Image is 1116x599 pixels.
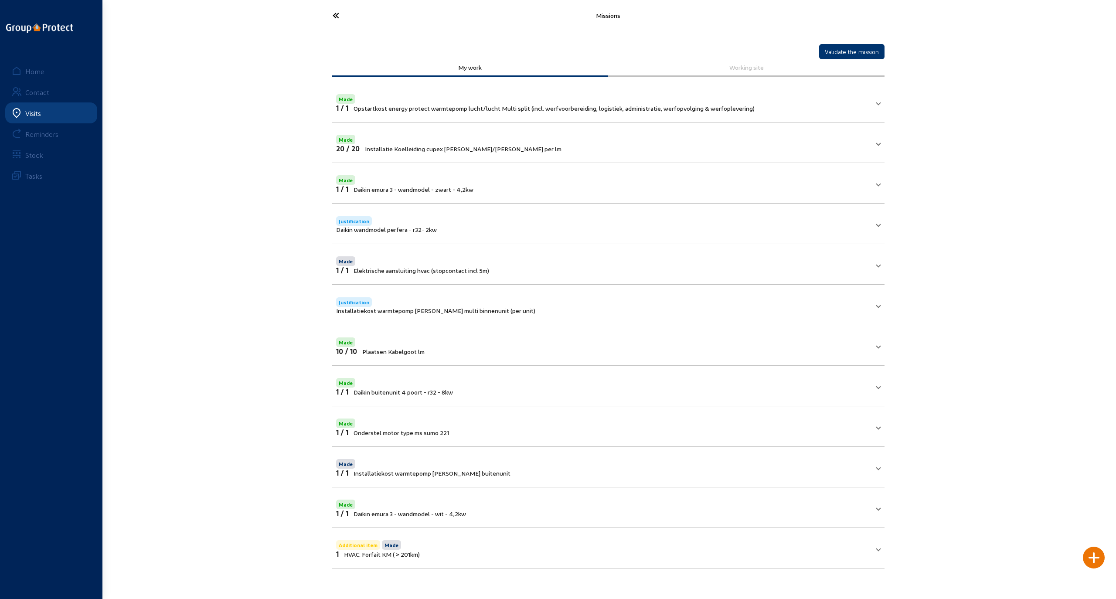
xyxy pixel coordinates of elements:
[5,165,97,186] a: Tasks
[332,412,885,441] mat-expansion-panel-header: Made1 / 1Onderstel motor type ms sumo 221
[25,109,41,117] div: Visits
[5,102,97,123] a: Visits
[332,452,885,482] mat-expansion-panel-header: Made1 / 1Installatiekost warmtepomp [PERSON_NAME] buitenunit
[416,12,800,19] div: Missions
[332,87,885,117] mat-expansion-panel-header: Made1 / 1Opstartkost energy protect warmtepomp lucht/lucht Multi split (incl. werfvoorbereiding, ...
[339,96,353,102] span: Made
[354,388,453,396] span: Daikin buitenunit 4 poort - r32 - 8kw
[354,186,473,193] span: Daikin emura 3 - wandmodel - zwart - 4,2kw
[332,371,885,401] mat-expansion-panel-header: Made1 / 1Daikin buitenunit 4 poort - r32 - 8kw
[614,64,878,71] div: Working site
[344,551,420,558] span: HVAC: Forfait KM ( > 201km)
[336,428,348,436] span: 1 / 1
[336,550,339,558] span: 1
[25,130,58,138] div: Reminders
[336,226,437,233] span: Daikin wandmodel perfera - r32- 2kw
[5,144,97,165] a: Stock
[5,61,97,82] a: Home
[25,88,49,96] div: Contact
[339,218,369,224] span: Justification
[339,299,369,305] span: Justification
[339,258,353,264] span: Made
[332,249,885,279] mat-expansion-panel-header: Made1 / 1Elektrische aansluiting hvac (stopcontact incl 5m)
[332,330,885,360] mat-expansion-panel-header: Made10 / 10Plaatsen Kabelgoot lm
[384,542,398,548] span: Made
[336,388,348,396] span: 1 / 1
[339,380,353,386] span: Made
[819,44,885,59] button: Validate the mission
[339,420,353,426] span: Made
[336,469,348,477] span: 1 / 1
[5,123,97,144] a: Reminders
[339,339,353,345] span: Made
[332,209,885,238] mat-expansion-panel-header: JustificationDaikin wandmodel perfera - r32- 2kw
[362,348,425,355] span: Plaatsen Kabelgoot lm
[332,533,885,563] mat-expansion-panel-header: Additional itemMade1HVAC: Forfait KM ( > 201km)
[336,307,535,314] span: Installatiekost warmtepomp [PERSON_NAME] multi binnenunit (per unit)
[336,266,348,274] span: 1 / 1
[336,509,348,517] span: 1 / 1
[338,64,602,71] div: My work
[354,267,489,274] span: Elektrische aansluiting hvac (stopcontact incl 5m)
[339,501,353,507] span: Made
[339,542,378,548] span: Additional item
[354,510,466,517] span: Daikin emura 3 - wandmodel - wit - 4,2kw
[25,172,42,180] div: Tasks
[336,144,360,153] span: 20 / 20
[354,105,755,112] span: Opstartkost energy protect warmtepomp lucht/lucht Multi split (incl. werfvoorbereiding, logistiek...
[332,168,885,198] mat-expansion-panel-header: Made1 / 1Daikin emura 3 - wandmodel - zwart - 4,2kw
[332,290,885,320] mat-expansion-panel-header: JustificationInstallatiekost warmtepomp [PERSON_NAME] multi binnenunit (per unit)
[336,347,357,355] span: 10 / 10
[365,145,561,153] span: Installatie Koelleiding cupex [PERSON_NAME]/[PERSON_NAME] per lm
[25,151,43,159] div: Stock
[332,128,885,157] mat-expansion-panel-header: Made20 / 20Installatie Koelleiding cupex [PERSON_NAME]/[PERSON_NAME] per lm
[339,136,353,143] span: Made
[6,24,73,33] img: logo-oneline.png
[339,461,353,467] span: Made
[336,185,348,193] span: 1 / 1
[25,67,44,75] div: Home
[339,177,353,183] span: Made
[336,104,348,112] span: 1 / 1
[354,470,510,477] span: Installatiekost warmtepomp [PERSON_NAME] buitenunit
[354,429,449,436] span: Onderstel motor type ms sumo 221
[5,82,97,102] a: Contact
[332,493,885,522] mat-expansion-panel-header: Made1 / 1Daikin emura 3 - wandmodel - wit - 4,2kw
